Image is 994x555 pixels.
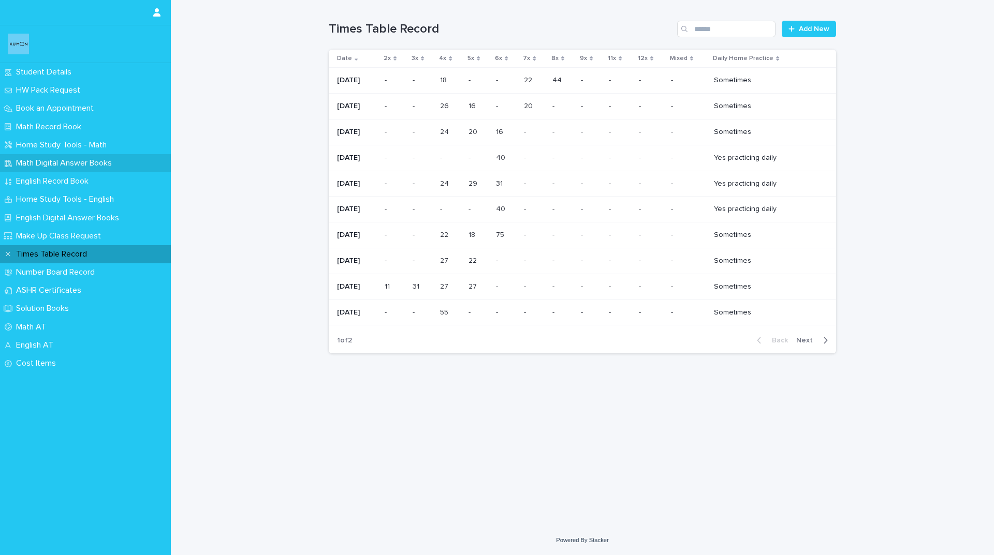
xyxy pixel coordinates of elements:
[671,177,675,188] p: -
[580,53,587,64] p: 9x
[413,177,417,188] p: -
[469,177,479,188] p: 29
[714,231,820,239] p: Sometimes
[413,306,417,317] p: -
[12,194,122,204] p: Home Study Tools - English
[671,100,675,111] p: -
[552,280,557,291] p: -
[337,102,376,111] p: [DATE]
[609,126,613,137] p: -
[12,158,120,168] p: Math Digital Answer Books
[495,53,502,64] p: 6x
[671,74,675,85] p: -
[440,203,444,214] p: -
[12,231,109,241] p: Make Up Class Request
[524,100,535,111] p: 20
[440,177,451,188] p: 24
[524,229,528,239] p: -
[412,53,418,64] p: 3x
[524,177,528,188] p: -
[496,280,500,291] p: -
[581,229,585,239] p: -
[413,254,417,265] p: -
[639,229,643,239] p: -
[329,197,836,222] tr: [DATE]-- -- -- -- 4040 -- -- -- -- -- -- Yes practicing daily
[469,203,473,214] p: -
[12,103,102,113] p: Book an Appointment
[12,340,62,350] p: English AT
[12,286,90,295] p: ASHR Certificates
[639,203,643,214] p: -
[385,254,389,265] p: -
[609,152,613,162] p: -
[8,34,29,54] img: o6XkwfS7S2qhyeB9lxyF
[524,254,528,265] p: -
[496,74,500,85] p: -
[552,229,557,239] p: -
[638,53,648,64] p: 12x
[609,177,613,188] p: -
[329,299,836,325] tr: [DATE]-- -- 5555 -- -- -- -- -- -- -- -- Sometimes
[796,337,819,344] span: Next
[671,306,675,317] p: -
[581,126,585,137] p: -
[12,213,127,223] p: English Digital Answer Books
[524,280,528,291] p: -
[677,21,776,37] div: Search
[329,22,673,37] h1: Times Table Record
[671,280,675,291] p: -
[552,254,557,265] p: -
[639,126,643,137] p: -
[413,100,417,111] p: -
[714,76,820,85] p: Sometimes
[413,126,417,137] p: -
[552,152,557,162] p: -
[609,100,613,111] p: -
[551,53,559,64] p: 8x
[469,280,479,291] p: 27
[329,222,836,248] tr: [DATE]-- -- 2222 1818 7575 -- -- -- -- -- -- Sometimes
[12,322,54,332] p: Math AT
[440,254,450,265] p: 27
[609,280,613,291] p: -
[496,254,500,265] p: -
[714,179,820,188] p: Yes practicing daily
[337,76,376,85] p: [DATE]
[609,229,613,239] p: -
[12,304,77,313] p: Solution Books
[12,122,90,132] p: Math Record Book
[639,152,643,162] p: -
[552,126,557,137] p: -
[329,68,836,94] tr: [DATE]-- -- 1818 -- -- 2222 4444 -- -- -- -- Sometimes
[782,21,836,37] a: Add New
[581,306,585,317] p: -
[714,128,820,137] p: Sometimes
[12,140,115,150] p: Home Study Tools - Math
[639,177,643,188] p: -
[12,67,80,77] p: Student Details
[413,74,417,85] p: -
[413,280,421,291] p: 31
[329,328,360,353] p: 1 of 2
[329,119,836,145] tr: [DATE]-- -- 2424 2020 1616 -- -- -- -- -- -- Sometimes
[671,254,675,265] p: -
[523,53,530,64] p: 7x
[337,154,376,162] p: [DATE]
[12,85,89,95] p: HW Pack Request
[714,154,820,162] p: Yes practicing daily
[671,229,675,239] p: -
[12,358,64,368] p: Cost Items
[496,100,500,111] p: -
[337,257,376,265] p: [DATE]
[337,179,376,188] p: [DATE]
[581,74,585,85] p: -
[496,203,507,214] p: 40
[552,177,557,188] p: -
[714,205,820,214] p: Yes practicing daily
[552,100,557,111] p: -
[385,126,389,137] p: -
[329,248,836,274] tr: [DATE]-- -- 2727 2222 -- -- -- -- -- -- -- Sometimes
[639,74,643,85] p: -
[384,53,391,64] p: 2x
[496,306,500,317] p: -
